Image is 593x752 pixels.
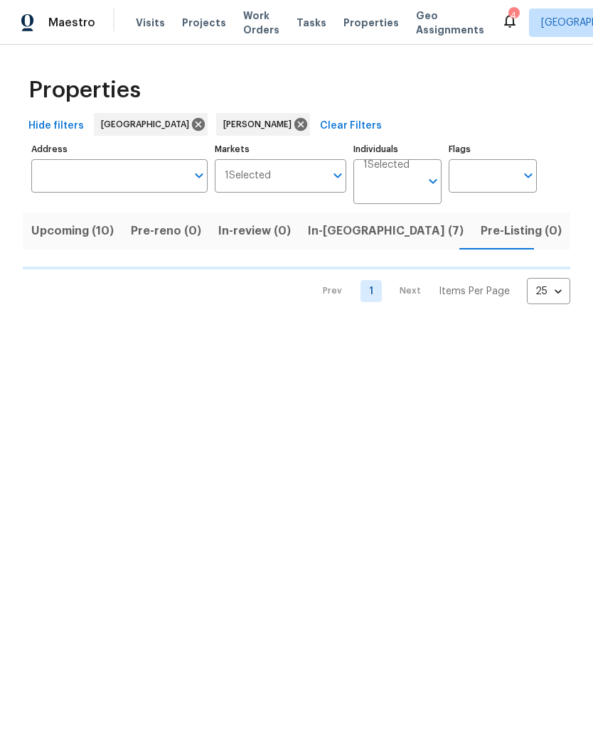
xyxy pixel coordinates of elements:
[508,9,518,23] div: 4
[314,113,388,139] button: Clear Filters
[94,113,208,136] div: [GEOGRAPHIC_DATA]
[31,221,114,241] span: Upcoming (10)
[28,83,141,97] span: Properties
[189,166,209,186] button: Open
[28,117,84,135] span: Hide filters
[353,145,442,154] label: Individuals
[518,166,538,186] button: Open
[48,16,95,30] span: Maestro
[360,280,382,302] a: Goto page 1
[481,221,562,241] span: Pre-Listing (0)
[423,171,443,191] button: Open
[439,284,510,299] p: Items Per Page
[343,16,399,30] span: Properties
[328,166,348,186] button: Open
[136,16,165,30] span: Visits
[449,145,537,154] label: Flags
[215,145,347,154] label: Markets
[131,221,201,241] span: Pre-reno (0)
[527,273,570,310] div: 25
[309,278,570,304] nav: Pagination Navigation
[308,221,464,241] span: In-[GEOGRAPHIC_DATA] (7)
[101,117,195,131] span: [GEOGRAPHIC_DATA]
[216,113,310,136] div: [PERSON_NAME]
[243,9,279,37] span: Work Orders
[218,221,291,241] span: In-review (0)
[23,113,90,139] button: Hide filters
[223,117,297,131] span: [PERSON_NAME]
[31,145,208,154] label: Address
[320,117,382,135] span: Clear Filters
[416,9,484,37] span: Geo Assignments
[225,170,271,182] span: 1 Selected
[182,16,226,30] span: Projects
[363,159,410,171] span: 1 Selected
[296,18,326,28] span: Tasks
